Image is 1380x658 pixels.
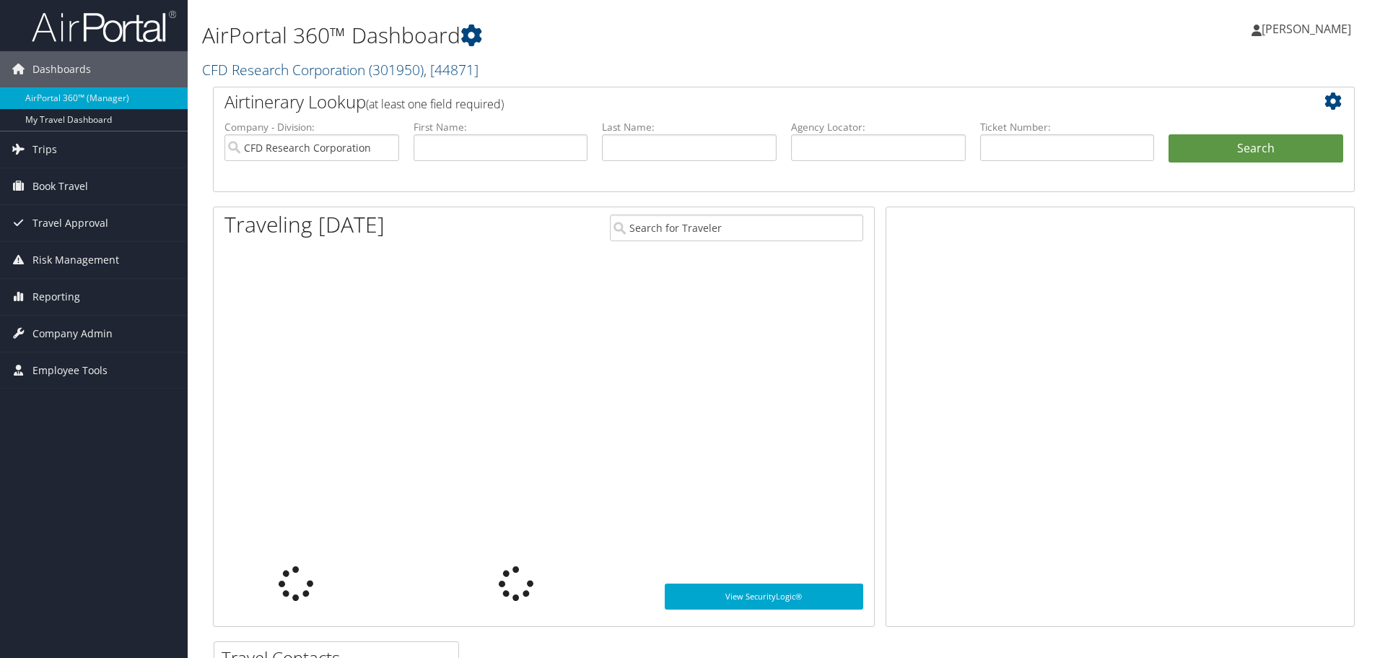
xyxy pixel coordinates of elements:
label: Agency Locator: [791,120,966,134]
label: Last Name: [602,120,777,134]
label: Ticket Number: [980,120,1155,134]
label: First Name: [414,120,588,134]
span: Travel Approval [32,205,108,241]
a: [PERSON_NAME] [1252,7,1366,51]
img: airportal-logo.png [32,9,176,43]
input: Search for Traveler [610,215,863,241]
span: Company Admin [32,316,113,352]
label: Company - Division: [224,120,399,134]
h1: Traveling [DATE] [224,209,385,240]
span: (at least one field required) [366,96,504,112]
span: [PERSON_NAME] [1262,21,1351,37]
span: , [ 44871 ] [424,60,479,79]
span: Employee Tools [32,352,108,389]
a: CFD Research Corporation [202,60,479,79]
span: Book Travel [32,168,88,204]
h1: AirPortal 360™ Dashboard [202,20,978,51]
h2: Airtinerary Lookup [224,90,1248,114]
span: ( 301950 ) [369,60,424,79]
span: Reporting [32,279,80,315]
button: Search [1169,134,1343,163]
span: Risk Management [32,242,119,278]
a: View SecurityLogic® [665,584,863,610]
span: Dashboards [32,51,91,87]
span: Trips [32,131,57,168]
